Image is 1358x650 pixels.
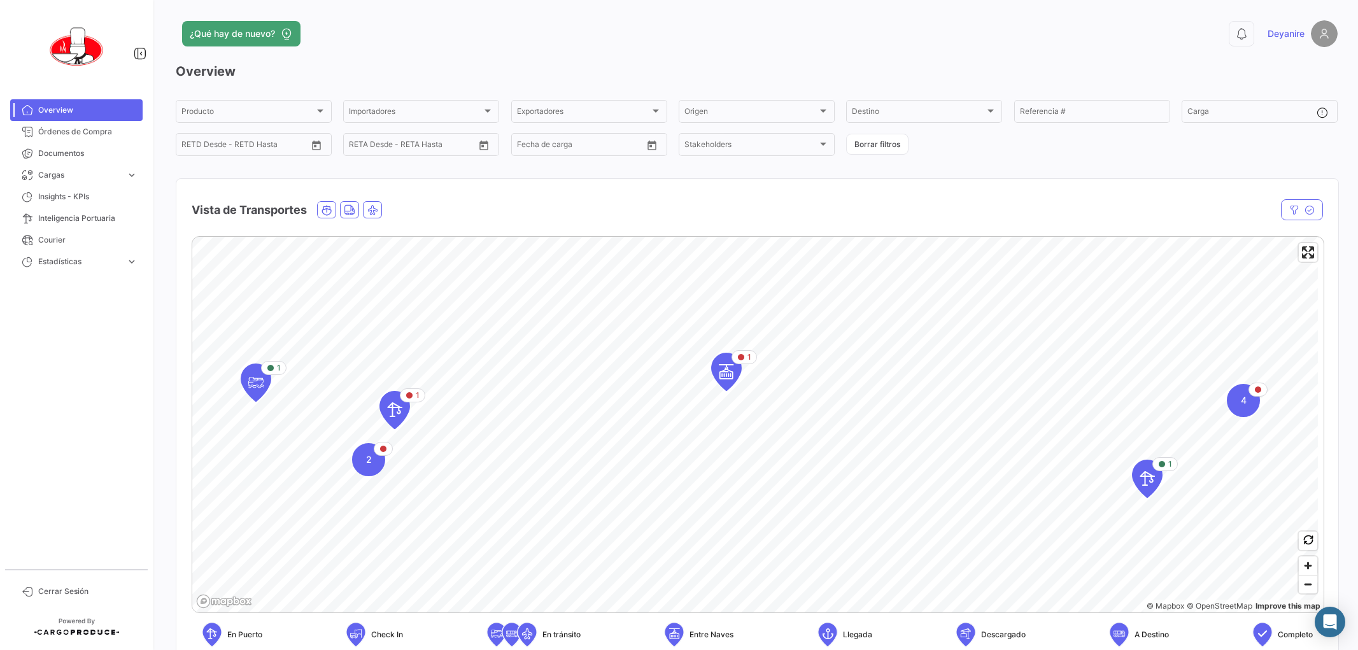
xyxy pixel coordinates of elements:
button: Open calendar [474,136,493,155]
span: Llegada [843,629,872,640]
div: Map marker [1132,460,1163,498]
h4: Vista de Transportes [192,201,307,219]
span: Insights - KPIs [38,191,138,202]
span: 4 [1241,394,1247,407]
span: Overview [38,104,138,116]
span: Descargado [981,629,1026,640]
button: Borrar filtros [846,134,909,155]
span: 2 [366,453,372,466]
button: Ocean [318,202,336,218]
span: 1 [1168,458,1172,470]
span: 1 [416,390,420,401]
span: Check In [371,629,403,640]
span: A Destino [1135,629,1169,640]
div: Map marker [352,443,385,476]
button: Zoom out [1299,575,1317,593]
button: Air [364,202,381,218]
span: Importadores [349,109,482,118]
span: Origen [684,109,817,118]
span: Courier [38,234,138,246]
input: Desde [181,142,204,151]
span: Órdenes de Compra [38,126,138,138]
div: Map marker [241,364,271,402]
span: expand_more [126,169,138,181]
div: Abrir Intercom Messenger [1315,607,1345,637]
button: Open calendar [642,136,661,155]
a: OpenStreetMap [1187,601,1252,611]
span: Inteligencia Portuaria [38,213,138,224]
button: ¿Qué hay de nuevo? [182,21,301,46]
input: Desde [517,142,540,151]
input: Desde [349,142,372,151]
span: Deyanire [1268,27,1305,40]
span: ¿Qué hay de nuevo? [190,27,275,40]
span: 1 [277,362,281,374]
a: Courier [10,229,143,251]
h3: Overview [176,62,1338,80]
a: Inteligencia Portuaria [10,208,143,229]
span: Completo [1278,629,1313,640]
input: Hasta [381,142,441,151]
span: Destino [852,109,985,118]
div: Map marker [379,391,410,429]
span: Documentos [38,148,138,159]
img: 0621d632-ab00-45ba-b411-ac9e9fb3f036.png [45,15,108,79]
a: Mapbox logo [196,594,252,609]
button: Zoom in [1299,556,1317,575]
button: Enter fullscreen [1299,243,1317,262]
a: Documentos [10,143,143,164]
span: 1 [747,351,751,363]
span: En tránsito [542,629,581,640]
div: Map marker [711,353,742,391]
span: Cargas [38,169,121,181]
span: En Puerto [227,629,262,640]
a: Órdenes de Compra [10,121,143,143]
button: Land [341,202,358,218]
a: Mapbox [1147,601,1184,611]
span: expand_more [126,256,138,267]
span: Producto [181,109,315,118]
span: Exportadores [517,109,650,118]
span: Cerrar Sesión [38,586,138,597]
input: Hasta [213,142,274,151]
div: Map marker [1227,384,1260,417]
input: Hasta [549,142,609,151]
span: Entre Naves [690,629,733,640]
a: Map feedback [1255,601,1320,611]
button: Open calendar [307,136,326,155]
img: placeholder-user.png [1311,20,1338,47]
a: Overview [10,99,143,121]
a: Insights - KPIs [10,186,143,208]
canvas: Map [192,237,1318,614]
span: Estadísticas [38,256,121,267]
span: Stakeholders [684,142,817,151]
